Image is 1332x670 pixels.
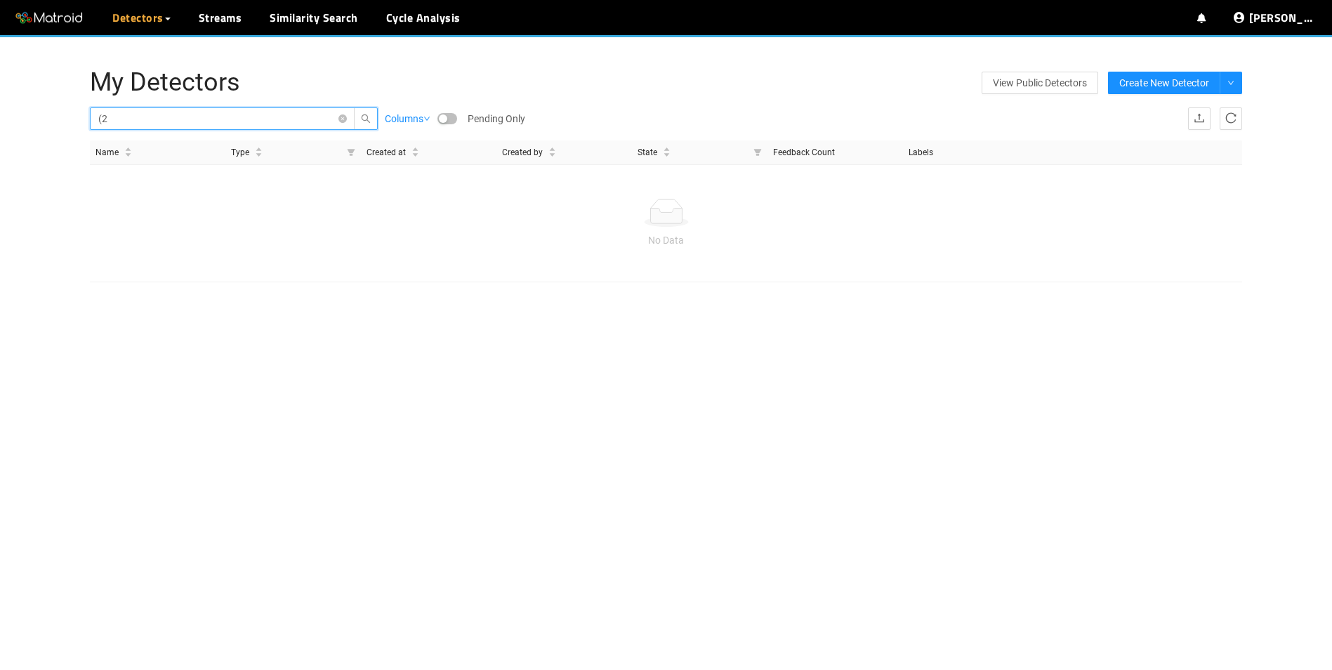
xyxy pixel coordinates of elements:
[14,8,84,29] img: Matroid logo
[124,151,132,159] span: caret-down
[231,146,249,159] span: Type
[1227,79,1234,88] span: down
[767,140,903,166] th: Feedback Count
[112,9,164,26] span: Detectors
[1108,72,1220,94] button: Create New Detector
[1225,112,1237,126] span: reload
[199,9,242,26] a: Streams
[95,146,119,159] span: Name
[124,145,132,153] span: caret-up
[411,145,419,153] span: caret-up
[468,111,525,126] span: Pending Only
[1220,72,1242,94] button: down
[1188,107,1211,130] button: upload
[502,146,543,159] span: Created by
[982,72,1098,94] a: View Public Detectors
[411,151,419,159] span: caret-down
[548,145,556,153] span: caret-up
[753,148,762,157] span: filter
[255,151,263,159] span: caret-down
[270,9,358,26] a: Similarity Search
[367,146,406,159] span: Created at
[255,145,263,153] span: caret-up
[338,114,347,123] span: close-circle
[347,148,355,157] span: filter
[749,140,768,165] span: filter
[663,151,671,159] span: caret-down
[342,140,362,165] span: filter
[98,111,333,126] input: Search by detector name or labels
[903,140,1038,166] th: Labels
[548,151,556,159] span: caret-down
[993,72,1087,93] span: View Public Detectors
[1194,112,1205,126] span: upload
[423,115,430,122] span: down
[1220,107,1242,130] button: reload
[355,114,377,124] span: search
[90,69,858,97] h1: My Detectors
[385,111,430,126] a: Columns
[1119,75,1209,91] span: Create New Detector
[663,145,671,153] span: caret-up
[101,232,1231,248] p: No Data
[638,146,657,159] span: State
[386,9,461,26] a: Cycle Analysis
